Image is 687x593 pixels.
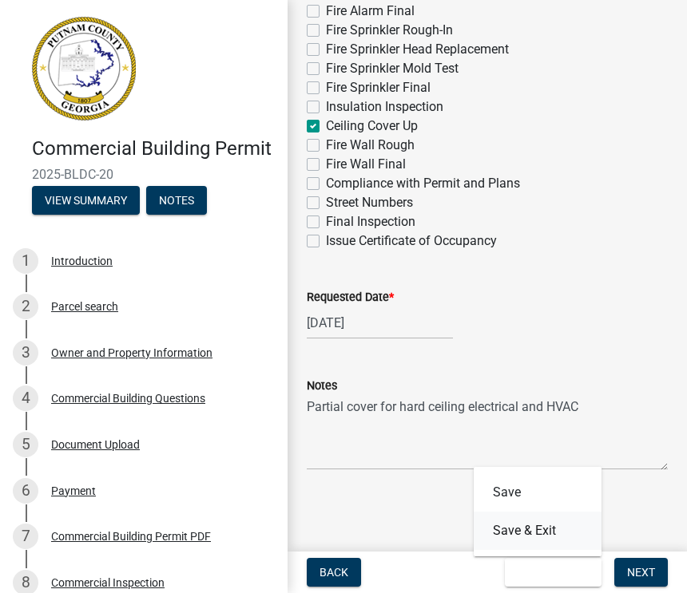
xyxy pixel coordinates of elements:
[474,467,602,556] div: Save & Exit
[51,531,211,542] div: Commercial Building Permit PDF
[505,558,602,587] button: Save & Exit
[13,478,38,504] div: 6
[146,186,207,215] button: Notes
[51,577,165,588] div: Commercial Inspection
[326,2,415,21] label: Fire Alarm Final
[51,439,140,450] div: Document Upload
[51,255,113,267] div: Introduction
[51,485,96,496] div: Payment
[474,512,602,550] button: Save & Exit
[51,347,212,358] div: Owner and Property Information
[326,174,520,193] label: Compliance with Permit and Plans
[474,473,602,512] button: Save
[13,432,38,457] div: 5
[326,78,431,97] label: Fire Sprinkler Final
[307,306,453,339] input: mm/dd/yyyy
[307,558,361,587] button: Back
[518,566,579,579] span: Save & Exit
[32,167,256,182] span: 2025-BLDC-20
[326,193,413,212] label: Street Numbers
[13,340,38,366] div: 3
[326,21,453,40] label: Fire Sprinkler Rough-In
[326,212,415,231] label: Final Inspection
[13,248,38,274] div: 1
[32,186,140,215] button: View Summary
[51,393,205,404] div: Commercial Building Questions
[326,40,509,59] label: Fire Sprinkler Head Replacement
[320,566,348,579] span: Back
[326,155,406,174] label: Fire Wall Final
[307,381,337,392] label: Notes
[32,17,136,121] img: Putnam County, Georgia
[326,136,415,155] label: Fire Wall Rough
[326,97,443,117] label: Insulation Inspection
[32,195,140,208] wm-modal-confirm: Summary
[627,566,655,579] span: Next
[32,137,275,160] h4: Commercial Building Permit
[51,301,118,312] div: Parcel search
[614,558,668,587] button: Next
[13,385,38,411] div: 4
[326,231,497,251] label: Issue Certificate of Occupancy
[326,117,418,136] label: Ceiling Cover Up
[13,524,38,549] div: 7
[146,195,207,208] wm-modal-confirm: Notes
[307,292,394,303] label: Requested Date
[326,59,459,78] label: Fire Sprinkler Mold Test
[13,294,38,319] div: 2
